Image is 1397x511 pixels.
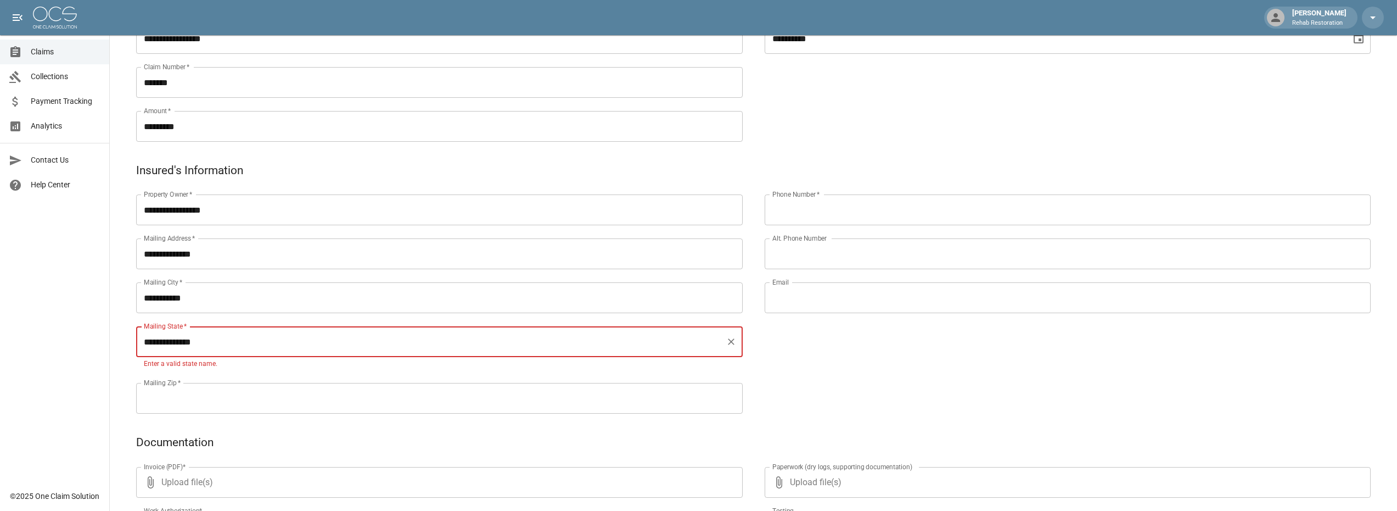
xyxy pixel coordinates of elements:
[31,71,100,82] span: Collections
[31,46,100,58] span: Claims
[144,359,735,370] p: Enter a valid state name.
[772,234,827,243] label: Alt. Phone Number
[144,190,193,199] label: Property Owner
[7,7,29,29] button: open drawer
[31,120,100,132] span: Analytics
[144,62,189,71] label: Claim Number
[31,96,100,107] span: Payment Tracking
[772,190,820,199] label: Phone Number
[31,154,100,166] span: Contact Us
[144,378,181,387] label: Mailing Zip
[772,462,912,471] label: Paperwork (dry logs, supporting documentation)
[144,106,171,115] label: Amount
[33,7,77,29] img: ocs-logo-white-transparent.png
[723,334,739,349] button: Clear
[1348,27,1370,49] button: Choose date, selected date is Sep 21, 2025
[144,321,187,331] label: Mailing State
[1288,8,1351,27] div: [PERSON_NAME]
[31,179,100,191] span: Help Center
[1292,19,1346,28] p: Rehab Restoration
[772,277,789,287] label: Email
[790,467,1342,498] span: Upload file(s)
[10,491,99,502] div: © 2025 One Claim Solution
[144,277,183,287] label: Mailing City
[144,234,195,243] label: Mailing Address
[144,462,186,471] label: Invoice (PDF)*
[161,467,713,498] span: Upload file(s)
